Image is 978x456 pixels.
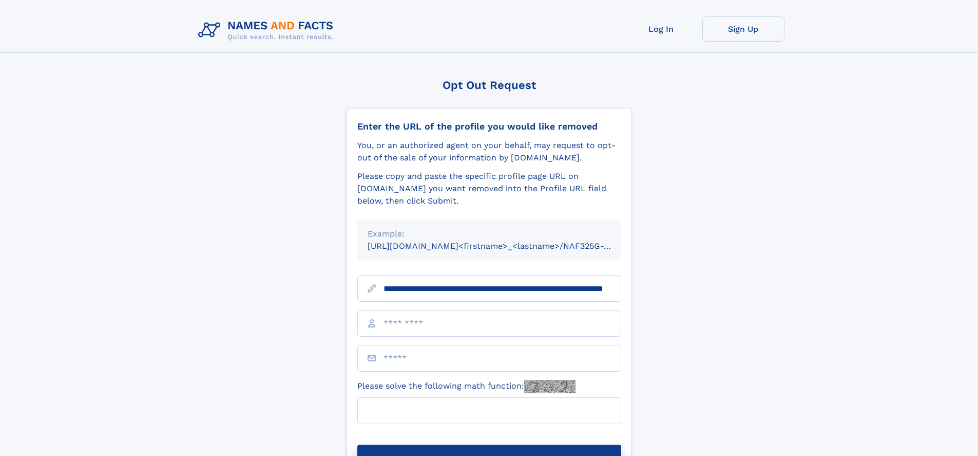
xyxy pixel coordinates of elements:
a: Log In [620,16,702,42]
div: You, or an authorized agent on your behalf, may request to opt-out of the sale of your informatio... [357,139,621,164]
div: Enter the URL of the profile you would like removed [357,121,621,132]
img: Logo Names and Facts [194,16,342,44]
div: Opt Out Request [347,79,632,92]
small: [URL][DOMAIN_NAME]<firstname>_<lastname>/NAF325G-xxxxxxxx [368,241,641,251]
label: Please solve the following math function: [357,380,576,393]
div: Please copy and paste the specific profile page URL on [DOMAIN_NAME] you want removed into the Pr... [357,170,621,207]
a: Sign Up [702,16,784,42]
div: Example: [368,228,611,240]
